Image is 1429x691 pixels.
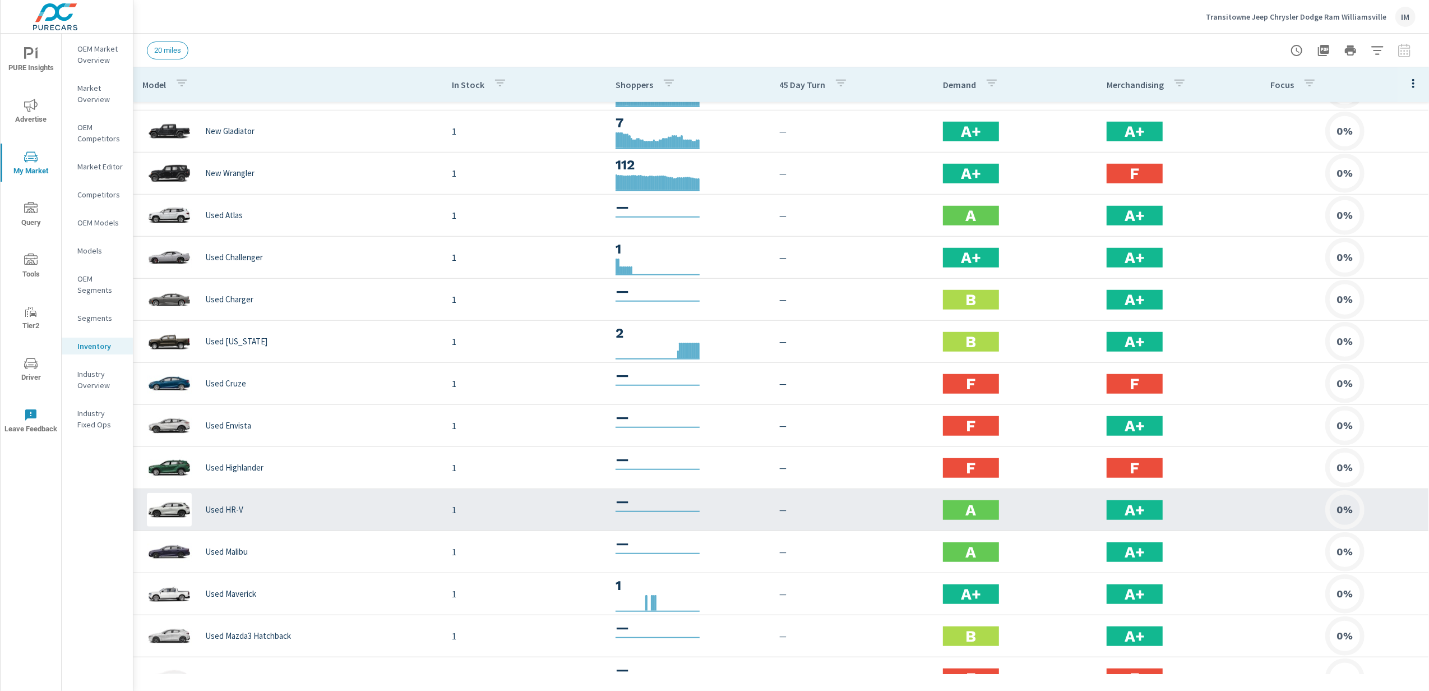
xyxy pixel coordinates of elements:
p: — [779,335,925,348]
h3: 7 [616,113,761,132]
p: Models [77,245,124,256]
h3: — [616,492,761,511]
p: Demand [943,79,976,90]
h2: A+ [1125,290,1145,310]
h6: 0% [1337,210,1353,221]
h2: F [966,669,976,688]
h2: A+ [1125,122,1145,141]
p: Model [142,79,166,90]
span: Query [4,202,58,229]
h2: F [966,416,976,436]
img: glamour [147,283,192,316]
h2: A+ [1125,542,1145,562]
p: 45 Day Turn [779,79,825,90]
p: Used HR-V [205,505,243,515]
p: Industry Overview [77,368,124,391]
h6: 0% [1337,420,1353,431]
h2: F [966,458,976,478]
p: — [779,419,925,432]
p: Used Maverick [205,589,256,599]
h6: 0% [1337,336,1353,347]
span: Driver [4,357,58,384]
h2: A+ [1125,416,1145,436]
img: glamour [147,577,192,611]
p: — [779,125,925,138]
p: — [779,671,925,685]
p: OEM Segments [77,273,124,296]
p: 1 [452,503,598,517]
p: — [779,461,925,475]
button: Print Report [1339,39,1362,62]
h2: A+ [1125,626,1145,646]
h6: 0% [1337,252,1353,263]
div: OEM Competitors [62,119,133,147]
div: Models [62,242,133,259]
img: glamour [147,156,192,190]
h2: B [966,290,977,310]
h6: 0% [1337,588,1353,600]
img: glamour [147,114,192,148]
div: Segments [62,310,133,326]
span: Tier2 [4,305,58,333]
p: Used Missing Model [205,673,275,683]
p: 1 [452,545,598,559]
h6: 0% [1337,126,1353,137]
h2: A+ [1125,206,1145,225]
p: 1 [452,335,598,348]
h3: — [616,366,761,385]
p: Industry Fixed Ops [77,408,124,430]
p: Focus [1270,79,1294,90]
h3: — [616,408,761,427]
h6: 0% [1337,168,1353,179]
h2: A [966,500,977,520]
h3: 112 [616,155,761,174]
p: 1 [452,125,598,138]
img: glamour [147,493,192,527]
p: New Gladiator [205,126,255,136]
div: IM [1395,7,1416,27]
p: Used Challenger [205,252,263,262]
p: Segments [77,312,124,324]
h2: B [966,626,977,646]
h6: 0% [1337,378,1353,389]
img: glamour [147,241,192,274]
div: Inventory [62,338,133,354]
h2: A+ [961,122,981,141]
span: Tools [4,254,58,281]
img: glamour [147,535,192,569]
h2: A+ [1125,332,1145,352]
p: Transitowne Jeep Chrysler Dodge Ram Williamsville [1206,12,1386,22]
h2: A+ [961,164,981,183]
p: 1 [452,377,598,390]
p: 1 [452,671,598,685]
p: — [779,251,925,264]
p: Used Charger [205,294,253,305]
img: glamour [147,451,192,485]
img: glamour [147,199,192,232]
p: 1 [452,461,598,475]
p: — [779,377,925,390]
div: Industry Overview [62,366,133,394]
h3: — [616,197,761,216]
p: — [779,587,925,601]
span: My Market [4,150,58,178]
p: OEM Market Overview [77,43,124,66]
h2: F [1130,669,1140,688]
p: Used Cruze [205,379,246,389]
h6: 0% [1337,294,1353,305]
p: Inventory [77,340,124,352]
img: glamour [147,367,192,400]
h3: 2 [616,324,761,343]
p: Used Atlas [205,210,243,220]
img: glamour [147,409,192,443]
div: Competitors [62,186,133,203]
p: OEM Models [77,217,124,228]
p: Used Mazda3 Hatchback [205,631,291,641]
div: Industry Fixed Ops [62,405,133,433]
button: Apply Filters [1366,39,1389,62]
p: Used Highlander [205,463,263,473]
p: OEM Competitors [77,122,124,144]
h2: B [966,332,977,352]
h3: — [616,660,761,679]
h2: F [1130,374,1140,394]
